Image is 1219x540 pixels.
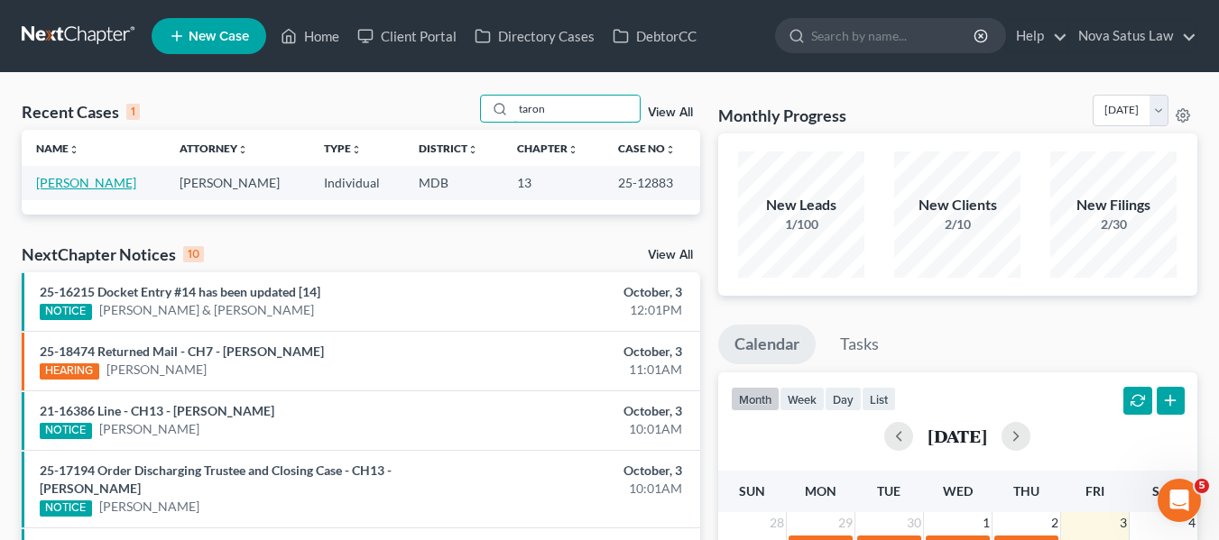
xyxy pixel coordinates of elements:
span: 5 [1195,479,1209,493]
td: 25-12883 [604,166,700,199]
div: October, 3 [480,343,682,361]
span: 4 [1187,512,1197,534]
span: 1 [981,512,992,534]
div: New Leads [738,195,864,215]
i: unfold_more [69,144,79,155]
a: Case Nounfold_more [618,142,676,155]
span: Mon [805,483,836,499]
span: Sat [1152,483,1175,499]
div: 11:01AM [480,361,682,379]
a: Client Portal [348,20,466,52]
div: 10:01AM [480,420,682,438]
span: 30 [905,512,923,534]
a: View All [648,106,693,119]
td: Individual [309,166,404,199]
a: Attorneyunfold_more [180,142,248,155]
div: New Filings [1050,195,1177,215]
i: unfold_more [665,144,676,155]
div: New Clients [894,195,1020,215]
div: Recent Cases [22,101,140,123]
div: NextChapter Notices [22,243,204,265]
div: 1 [126,104,140,120]
div: 10 [183,246,204,262]
a: Calendar [718,325,816,364]
a: Tasks [824,325,895,364]
td: 13 [503,166,604,199]
h3: Monthly Progress [718,105,846,126]
a: [PERSON_NAME] & [PERSON_NAME] [99,301,314,319]
div: NOTICE [40,304,92,320]
a: 21-16386 Line - CH13 - [PERSON_NAME] [40,403,274,418]
div: 12:01PM [480,301,682,319]
div: 1/100 [738,215,864,233]
a: [PERSON_NAME] [36,175,136,190]
i: unfold_more [568,144,578,155]
a: DebtorCC [604,20,706,52]
span: Sun [739,483,765,499]
i: unfold_more [351,144,362,155]
input: Search by name... [811,19,976,52]
span: 2 [1049,512,1060,534]
i: unfold_more [467,144,478,155]
button: month [731,387,780,411]
div: October, 3 [480,283,682,301]
a: Nameunfold_more [36,142,79,155]
a: 25-18474 Returned Mail - CH7 - [PERSON_NAME] [40,343,324,359]
i: unfold_more [237,144,248,155]
span: New Case [189,30,249,43]
a: [PERSON_NAME] [99,420,199,438]
a: 25-17194 Order Discharging Trustee and Closing Case - CH13 - [PERSON_NAME] [40,462,392,496]
span: 3 [1118,512,1129,534]
div: 2/10 [894,215,1020,233]
div: NOTICE [40,500,92,517]
a: Directory Cases [466,20,604,52]
div: 2/30 [1050,215,1177,233]
button: day [825,387,862,411]
span: 29 [836,512,854,534]
div: October, 3 [480,462,682,480]
h2: [DATE] [928,426,987,445]
a: Help [1007,20,1067,52]
span: 28 [768,512,786,534]
a: Districtunfold_more [419,142,478,155]
span: Fri [1085,483,1104,499]
a: Chapterunfold_more [517,142,578,155]
a: Nova Satus Law [1069,20,1196,52]
div: HEARING [40,363,99,380]
iframe: Intercom live chat [1158,479,1201,522]
div: October, 3 [480,402,682,420]
div: 10:01AM [480,480,682,498]
td: MDB [404,166,503,199]
div: NOTICE [40,423,92,439]
a: View All [648,249,693,261]
span: Thu [1013,483,1039,499]
input: Search by name... [513,96,640,122]
a: Home [272,20,348,52]
button: week [780,387,825,411]
a: Typeunfold_more [324,142,362,155]
a: 25-16215 Docket Entry #14 has been updated [14] [40,284,320,299]
span: Wed [943,483,973,499]
a: [PERSON_NAME] [99,498,199,516]
span: Tue [877,483,900,499]
td: [PERSON_NAME] [165,166,309,199]
a: [PERSON_NAME] [106,361,207,379]
button: list [862,387,896,411]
